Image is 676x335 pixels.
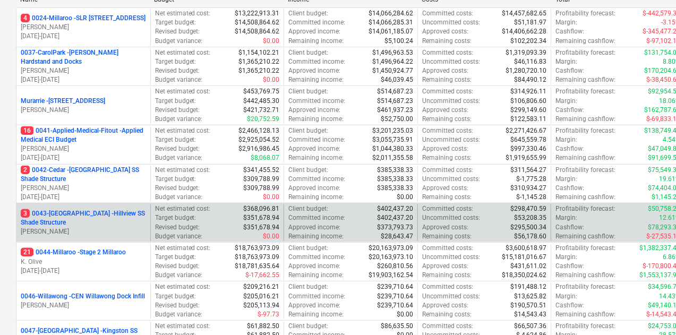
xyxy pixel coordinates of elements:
[155,75,203,84] p: Budget variance :
[21,14,30,22] span: 4
[555,115,615,124] p: Remaining cashflow :
[243,213,279,222] p: $351,678.94
[238,135,279,144] p: $2,925,054.52
[502,9,546,18] p: $14,457,682.65
[510,184,546,193] p: $310,934.27
[514,310,546,319] p: $14,543.43
[288,97,345,106] p: Committed income :
[243,87,279,96] p: $453,769.75
[288,27,340,36] p: Approved income :
[288,175,345,184] p: Committed income :
[21,23,146,32] p: [PERSON_NAME]
[21,126,146,163] div: 160041-Applied-Medical-Fitout -Applied Medical ECI Budget[PERSON_NAME][DATE]-[DATE]
[555,184,584,193] p: Cashflow :
[381,322,413,331] p: $86,635.50
[288,223,340,232] p: Approved income :
[506,153,546,162] p: $1,919,655.99
[155,213,196,222] p: Target budget :
[555,213,577,222] p: Margin :
[422,292,480,301] p: Uncommitted costs :
[288,115,344,124] p: Remaining income :
[369,271,413,280] p: $19,903,162.54
[155,144,200,153] p: Revised budget :
[263,37,279,46] p: $0.00
[422,75,472,84] p: Remaining costs :
[506,126,546,135] p: $2,271,426.67
[372,135,413,144] p: $3,055,735.91
[502,253,546,262] p: $15,181,016.67
[516,193,546,202] p: $-1,145.28
[555,262,584,271] p: Cashflow :
[422,18,480,27] p: Uncommitted costs :
[288,18,345,27] p: Committed income :
[623,284,676,335] iframe: Chat Widget
[155,223,200,232] p: Revised budget :
[555,48,615,57] p: Profitability forecast :
[422,106,468,115] p: Approved costs :
[251,153,279,162] p: $8,068.07
[21,292,145,301] p: 0046-Willawong - CEN Willawong Dock Infill
[243,184,279,193] p: $309,788.99
[555,153,615,162] p: Remaining cashflow :
[21,14,146,23] p: 0024-Millaroo - SLR [STREET_ADDRESS]
[288,244,328,253] p: Client budget :
[21,48,146,66] p: 0037-CarolPark - [PERSON_NAME] Hardstand and Docks
[155,48,211,57] p: Net estimated cost :
[555,292,577,301] p: Margin :
[555,75,615,84] p: Remaining cashflow :
[155,153,203,162] p: Budget variance :
[238,57,279,66] p: $1,365,210.22
[555,144,584,153] p: Cashflow :
[555,310,615,319] p: Remaining cashflow :
[288,204,328,213] p: Client budget :
[235,9,279,18] p: $13,222,913.31
[243,204,279,213] p: $368,096.81
[369,253,413,262] p: $20,163,973.10
[422,232,472,241] p: Remaining costs :
[21,14,146,41] div: 40024-Millaroo -SLR [STREET_ADDRESS][PERSON_NAME][DATE]-[DATE]
[422,126,473,135] p: Committed costs :
[422,57,480,66] p: Uncommitted costs :
[422,9,473,18] p: Committed costs :
[155,292,196,301] p: Target budget :
[555,193,615,202] p: Remaining cashflow :
[384,37,413,46] p: $5,100.24
[21,227,146,236] p: [PERSON_NAME]
[243,175,279,184] p: $309,788.99
[238,48,279,57] p: $1,154,102.21
[369,27,413,36] p: $14,061,185.07
[506,66,546,75] p: $1,280,720.10
[377,292,413,301] p: $239,710.64
[288,166,328,175] p: Client budget :
[372,153,413,162] p: $2,011,355.58
[422,153,472,162] p: Remaining costs :
[21,209,146,227] p: 0043-[GEOGRAPHIC_DATA] - Hillview SS Shade Structure
[155,301,200,310] p: Revised budget :
[514,18,546,27] p: $51,181.97
[288,37,344,46] p: Remaining income :
[155,204,211,213] p: Net estimated cost :
[155,66,200,75] p: Revised budget :
[510,144,546,153] p: $997,330.46
[422,322,473,331] p: Committed costs :
[510,223,546,232] p: $295,500.34
[21,248,33,256] span: 21
[510,115,546,124] p: $122,583.11
[510,106,546,115] p: $299,149.60
[422,204,473,213] p: Committed costs :
[372,66,413,75] p: $1,450,924.77
[155,262,200,271] p: Revised budget :
[288,87,328,96] p: Client budget :
[422,301,468,310] p: Approved costs :
[243,223,279,232] p: $351,678.94
[510,135,546,144] p: $645,559.78
[422,97,480,106] p: Uncommitted costs :
[155,9,211,18] p: Net estimated cost :
[377,282,413,291] p: $239,710.64
[155,166,211,175] p: Net estimated cost :
[21,184,146,193] p: [PERSON_NAME]
[155,232,203,241] p: Budget variance :
[247,115,279,124] p: $20,752.59
[422,193,472,202] p: Remaining costs :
